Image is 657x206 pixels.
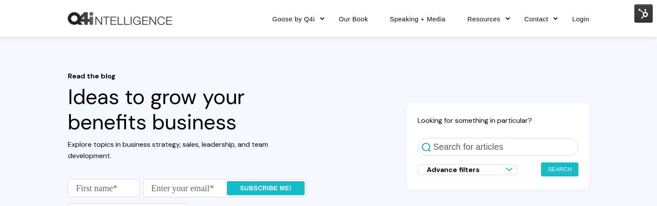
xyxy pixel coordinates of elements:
[68,179,139,197] input: First name*
[418,138,578,156] input: Search for articles
[68,72,307,135] h1: Ideas to grow your benefits business
[143,179,307,197] input: Enter your email*
[68,140,268,160] span: Explore topics in business strategy, sales, leadership, and team development.
[68,12,172,25] a: Back to Home
[634,4,653,23] img: HubSpot Tools Menu Toggle
[427,165,480,174] span: Advance filters
[541,162,578,176] button: Search
[227,181,305,195] input: Subscribe me!
[418,116,578,125] h2: Looking for something in particular?
[68,12,172,25] img: Q4intelligence, LLC logo
[68,72,307,80] span: Read the blog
